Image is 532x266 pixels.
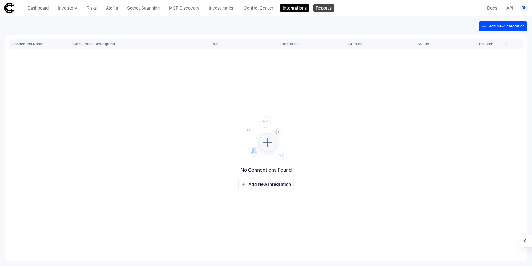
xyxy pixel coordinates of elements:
[166,4,202,12] a: MCP Discovery
[211,42,220,47] span: Type
[522,6,527,10] span: BH
[280,42,299,47] span: Integration
[206,4,237,12] a: Investigation
[238,178,294,190] button: Add New Integration
[313,4,334,12] a: Reports
[124,4,163,12] a: Secret Scanning
[12,42,43,47] span: Connection Name
[103,4,121,12] a: Alerts
[73,42,115,47] span: Connection Description
[479,42,493,47] span: Enabled
[240,167,292,173] span: No Connections Found
[504,4,516,12] a: API
[520,4,528,12] button: BH
[55,4,80,12] a: Inventory
[479,21,527,31] button: Add New Integration
[484,4,500,12] a: Docs
[84,4,99,12] a: Risks
[248,182,291,187] span: Add New Integration
[241,4,276,12] a: Control Center
[417,42,429,47] span: Status
[280,4,309,12] a: Integrations
[25,4,51,12] a: Dashboard
[348,42,362,47] span: Created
